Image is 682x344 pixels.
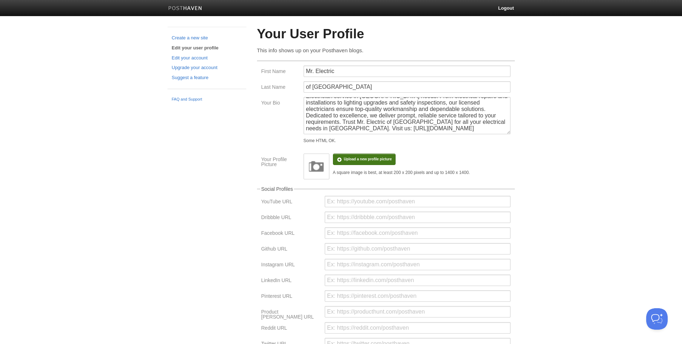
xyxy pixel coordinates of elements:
[325,290,511,302] input: Ex: https://pinterest.com/posthaven
[306,156,327,177] img: image.png
[325,243,511,255] input: Ex: https://github.com/posthaven
[172,44,242,52] a: Edit your user profile
[261,199,320,206] label: YouTube URL
[325,227,511,239] input: Ex: https://facebook.com/posthaven
[172,64,242,72] a: Upgrade your account
[325,306,511,318] input: Ex: https://producthunt.com/posthaven
[325,196,511,207] input: Ex: https://youtube.com/posthaven
[257,47,515,54] p: This info shows up on your Posthaven blogs.
[344,157,392,161] span: Upload a new profile picture
[261,84,299,91] label: Last Name
[172,34,242,42] a: Create a new site
[172,96,242,103] a: FAQ and Support
[261,231,320,237] label: Facebook URL
[261,100,299,107] label: Your Bio
[261,262,320,269] label: Instagram URL
[261,246,320,253] label: Github URL
[304,139,511,143] div: Some HTML OK.
[172,74,242,82] a: Suggest a feature
[261,69,299,76] label: First Name
[261,157,299,169] label: Your Profile Picture
[325,212,511,223] input: Ex: https://dribbble.com/posthaven
[261,325,320,332] label: Reddit URL
[261,309,320,321] label: Product [PERSON_NAME] URL
[257,27,515,42] h2: Your User Profile
[260,186,294,192] legend: Social Profiles
[261,294,320,300] label: Pinterest URL
[261,215,320,222] label: Dribbble URL
[325,322,511,334] input: Ex: https://reddit.com/posthaven
[168,6,202,11] img: Posthaven-bar
[325,259,511,270] input: Ex: https://instagram.com/posthaven
[172,54,242,62] a: Edit your account
[325,275,511,286] input: Ex: https://linkedin.com/posthaven
[261,278,320,285] label: LinkedIn URL
[646,308,668,330] iframe: Help Scout Beacon - Open
[333,170,470,175] div: A square image is best, at least 200 x 200 pixels and up to 1400 x 1400.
